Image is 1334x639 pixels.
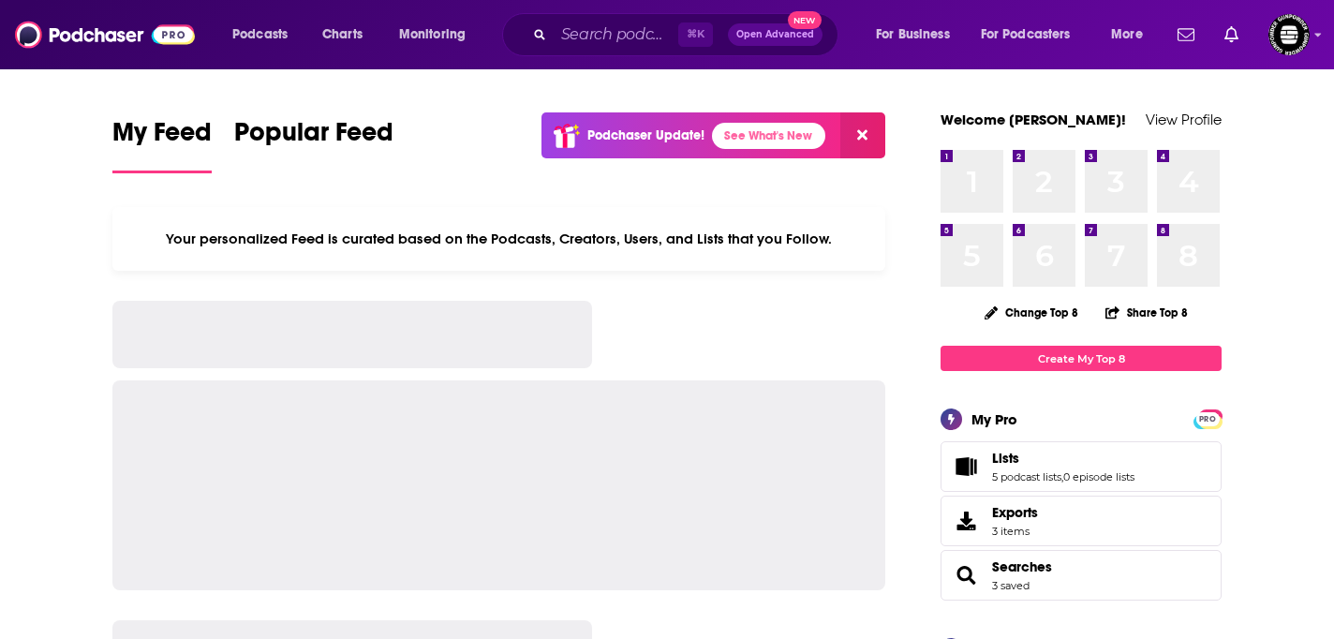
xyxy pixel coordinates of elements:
a: Lists [992,450,1134,467]
span: , [1061,470,1063,483]
input: Search podcasts, credits, & more... [554,20,678,50]
a: Popular Feed [234,116,393,173]
span: For Podcasters [981,22,1071,48]
a: Searches [992,558,1052,575]
a: 3 saved [992,579,1030,592]
button: Show profile menu [1268,14,1310,55]
span: New [788,11,822,29]
a: Charts [310,20,374,50]
a: Show notifications dropdown [1217,19,1246,51]
span: Open Advanced [736,30,814,39]
span: Lists [941,441,1222,492]
a: See What's New [712,123,825,149]
button: Share Top 8 [1104,294,1189,331]
div: My Pro [971,410,1017,428]
span: Exports [992,504,1038,521]
button: Open AdvancedNew [728,23,823,46]
span: ⌘ K [678,22,713,47]
span: Searches [941,550,1222,601]
span: Charts [322,22,363,48]
span: My Feed [112,116,212,159]
a: PRO [1196,411,1219,425]
button: open menu [219,20,312,50]
img: User Profile [1268,14,1310,55]
p: Podchaser Update! [587,127,704,143]
div: Your personalized Feed is curated based on the Podcasts, Creators, Users, and Lists that you Follow. [112,207,885,271]
a: Show notifications dropdown [1170,19,1202,51]
button: open menu [863,20,973,50]
button: open menu [969,20,1098,50]
img: Podchaser - Follow, Share and Rate Podcasts [15,17,195,52]
span: Lists [992,450,1019,467]
button: open menu [1098,20,1166,50]
a: My Feed [112,116,212,173]
span: Podcasts [232,22,288,48]
span: PRO [1196,412,1219,426]
a: Searches [947,562,985,588]
span: Exports [947,508,985,534]
div: Search podcasts, credits, & more... [520,13,856,56]
a: 5 podcast lists [992,470,1061,483]
span: Popular Feed [234,116,393,159]
a: Welcome [PERSON_NAME]! [941,111,1126,128]
button: open menu [386,20,490,50]
button: Change Top 8 [973,301,1089,324]
span: For Business [876,22,950,48]
span: Monitoring [399,22,466,48]
span: 3 items [992,525,1038,538]
a: Create My Top 8 [941,346,1222,371]
span: More [1111,22,1143,48]
a: Lists [947,453,985,480]
a: Exports [941,496,1222,546]
a: View Profile [1146,111,1222,128]
a: 0 episode lists [1063,470,1134,483]
span: Logged in as KarinaSabol [1268,14,1310,55]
